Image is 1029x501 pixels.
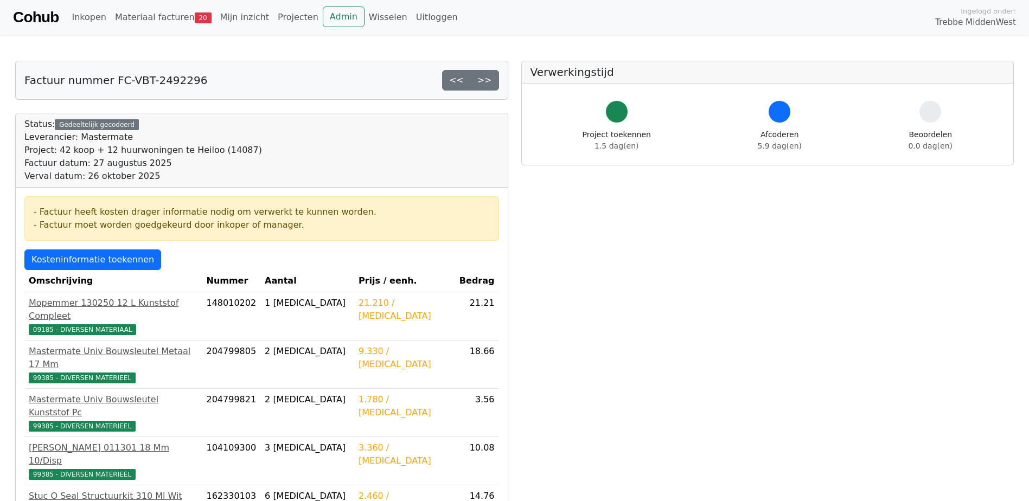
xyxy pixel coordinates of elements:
td: 204799821 [202,389,260,437]
a: << [442,70,471,91]
th: Aantal [260,270,354,292]
div: [PERSON_NAME] 011301 18 Mm 10/Disp [29,441,197,467]
div: 1.780 / [MEDICAL_DATA] [359,393,451,419]
td: 148010202 [202,292,260,341]
h5: Factuur nummer FC-VBT-2492296 [24,74,207,87]
th: Omschrijving [24,270,202,292]
div: Afcoderen [758,129,802,152]
td: 3.56 [455,389,499,437]
a: Admin [323,7,365,27]
div: Factuur datum: 27 augustus 2025 [24,157,262,170]
td: 10.08 [455,437,499,485]
a: Materiaal facturen20 [111,7,216,28]
a: Mastermate Univ Bouwsleutel Metaal 17 Mm99385 - DIVERSEN MATERIEEL [29,345,197,384]
td: 104109300 [202,437,260,485]
span: Trebbe MiddenWest [935,16,1016,29]
div: Gedeeltelijk gecodeerd [55,119,139,130]
th: Prijs / eenh. [354,270,455,292]
span: 09185 - DIVERSEN MATERIAAL [29,324,136,335]
div: 2 [MEDICAL_DATA] [265,345,350,358]
span: 5.9 dag(en) [758,142,802,150]
a: Mastermate Univ Bouwsleutel Kunststof Pc99385 - DIVERSEN MATERIEEL [29,393,197,432]
div: Project: 42 koop + 12 huurwoningen te Heiloo (14087) [24,144,262,157]
a: Wisselen [365,7,412,28]
div: Mopemmer 130250 12 L Kunststof Compleet [29,297,197,323]
div: Mastermate Univ Bouwsleutel Metaal 17 Mm [29,345,197,371]
a: Uitloggen [412,7,462,28]
div: Beoordelen [909,129,953,152]
a: >> [470,70,499,91]
td: 18.66 [455,341,499,389]
span: Ingelogd onder: [961,6,1016,16]
span: 99385 - DIVERSEN MATERIEEL [29,372,136,383]
div: 3 [MEDICAL_DATA] [265,441,350,454]
span: 1.5 dag(en) [595,142,638,150]
a: Mijn inzicht [216,7,274,28]
th: Nummer [202,270,260,292]
div: 1 [MEDICAL_DATA] [265,297,350,310]
div: Project toekennen [583,129,651,152]
div: 21.210 / [MEDICAL_DATA] [359,297,451,323]
div: Status: [24,118,262,183]
span: 99385 - DIVERSEN MATERIEEL [29,469,136,480]
div: - Factuur heeft kosten drager informatie nodig om verwerkt te kunnen worden. [34,205,490,219]
a: [PERSON_NAME] 011301 18 Mm 10/Disp99385 - DIVERSEN MATERIEEL [29,441,197,480]
a: Mopemmer 130250 12 L Kunststof Compleet09185 - DIVERSEN MATERIAAL [29,297,197,336]
td: 204799805 [202,341,260,389]
th: Bedrag [455,270,499,292]
a: Inkopen [67,7,110,28]
a: Cohub [13,4,59,30]
div: 3.360 / [MEDICAL_DATA] [359,441,451,467]
td: 21.21 [455,292,499,341]
div: 2 [MEDICAL_DATA] [265,393,350,406]
div: 9.330 / [MEDICAL_DATA] [359,345,451,371]
h5: Verwerkingstijd [531,66,1005,79]
div: - Factuur moet worden goedgekeurd door inkoper of manager. [34,219,490,232]
span: 20 [195,12,212,23]
a: Projecten [273,7,323,28]
span: 99385 - DIVERSEN MATERIEEL [29,421,136,432]
div: Mastermate Univ Bouwsleutel Kunststof Pc [29,393,197,419]
span: 0.0 dag(en) [909,142,953,150]
div: Leverancier: Mastermate [24,131,262,144]
div: Verval datum: 26 oktober 2025 [24,170,262,183]
a: Kosteninformatie toekennen [24,249,161,270]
